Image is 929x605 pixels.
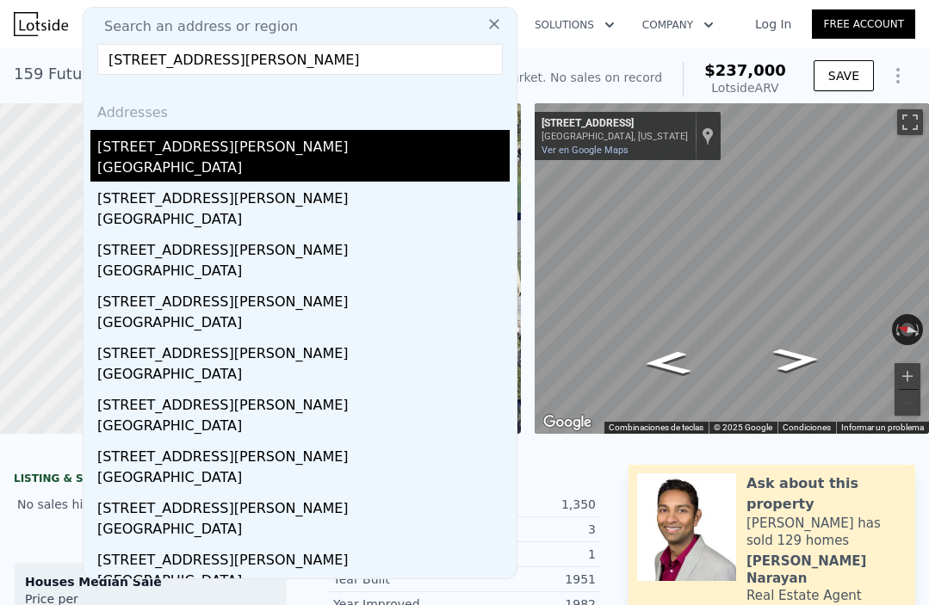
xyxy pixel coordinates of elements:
button: Alejar [895,390,920,416]
div: [STREET_ADDRESS][PERSON_NAME] [97,440,510,467]
a: Abrir esta área en Google Maps (se abre en una ventana nueva) [539,411,596,434]
button: Solutions [521,9,629,40]
div: [GEOGRAPHIC_DATA] [97,312,510,336]
div: 1 [465,546,597,563]
div: [STREET_ADDRESS][PERSON_NAME] [97,543,510,571]
div: Houses Median Sale [25,573,276,590]
div: 1951 [465,571,597,588]
div: 1,350 [465,496,597,513]
a: Free Account [812,9,915,39]
button: Restablecer la vista [891,319,925,339]
div: Ask about this property [746,473,907,515]
a: Informar un problema [841,423,924,432]
div: [STREET_ADDRESS] [542,117,688,131]
button: Rotar en sentido antihorario [892,314,901,345]
div: [GEOGRAPHIC_DATA] [97,467,510,491]
button: Activar o desactivar la vista de pantalla completa [897,109,923,135]
button: Rotar en el sentido de las manecillas del reloj [914,314,923,345]
div: [STREET_ADDRESS][PERSON_NAME] [97,285,510,312]
button: Combinaciones de teclas [609,422,703,434]
img: Google [539,411,596,434]
a: Mostrar ubicación en el mapa [702,127,714,145]
button: Company [629,9,728,40]
div: 159 Future Dr , San Antonio , [GEOGRAPHIC_DATA] 78213 [14,62,451,86]
div: [STREET_ADDRESS][PERSON_NAME] [97,491,510,519]
path: Ir al norte, Wonder Pkwy [625,346,711,380]
a: Condiciones (se abre en una nueva pestaña) [783,423,831,432]
div: [GEOGRAPHIC_DATA] [97,519,510,543]
div: Real Estate Agent [746,587,862,604]
button: SAVE [814,60,874,91]
div: [STREET_ADDRESS][PERSON_NAME] [97,336,510,364]
path: Ir al sur, Wonder Pkwy [753,343,839,377]
div: Street View [535,103,929,434]
span: © 2025 Google [714,423,772,432]
div: [STREET_ADDRESS][PERSON_NAME] [97,182,510,209]
a: Log In [734,15,812,33]
div: [STREET_ADDRESS][PERSON_NAME] [97,388,510,416]
div: [GEOGRAPHIC_DATA] [97,209,510,233]
span: $237,000 [704,61,786,79]
div: [GEOGRAPHIC_DATA] [97,571,510,595]
div: [PERSON_NAME] Narayan [746,553,907,587]
div: [GEOGRAPHIC_DATA] [97,416,510,440]
div: LISTING & SALE HISTORY [14,472,287,489]
div: Mapa [535,103,929,434]
div: [STREET_ADDRESS][PERSON_NAME] [97,130,510,157]
button: Acercar [895,363,920,389]
div: [PERSON_NAME] has sold 129 homes [746,515,907,549]
input: Enter an address, city, region, neighborhood or zip code [97,44,503,75]
div: [GEOGRAPHIC_DATA], [US_STATE] [542,131,688,142]
div: Addresses [90,89,510,130]
div: No sales history record for this property. [14,489,287,520]
div: [GEOGRAPHIC_DATA] [97,364,510,388]
img: Lotside [14,12,68,36]
div: [GEOGRAPHIC_DATA] [97,261,510,285]
div: [STREET_ADDRESS][PERSON_NAME] [97,233,510,261]
div: Lotside ARV [704,79,786,96]
div: 3 [465,521,597,538]
div: Year Built [333,571,465,588]
div: [GEOGRAPHIC_DATA] [97,157,510,182]
div: Off Market. No sales on record [480,69,662,86]
button: Show Options [881,59,915,93]
span: Search an address or region [90,16,298,37]
a: Ver en Google Maps [542,145,629,156]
